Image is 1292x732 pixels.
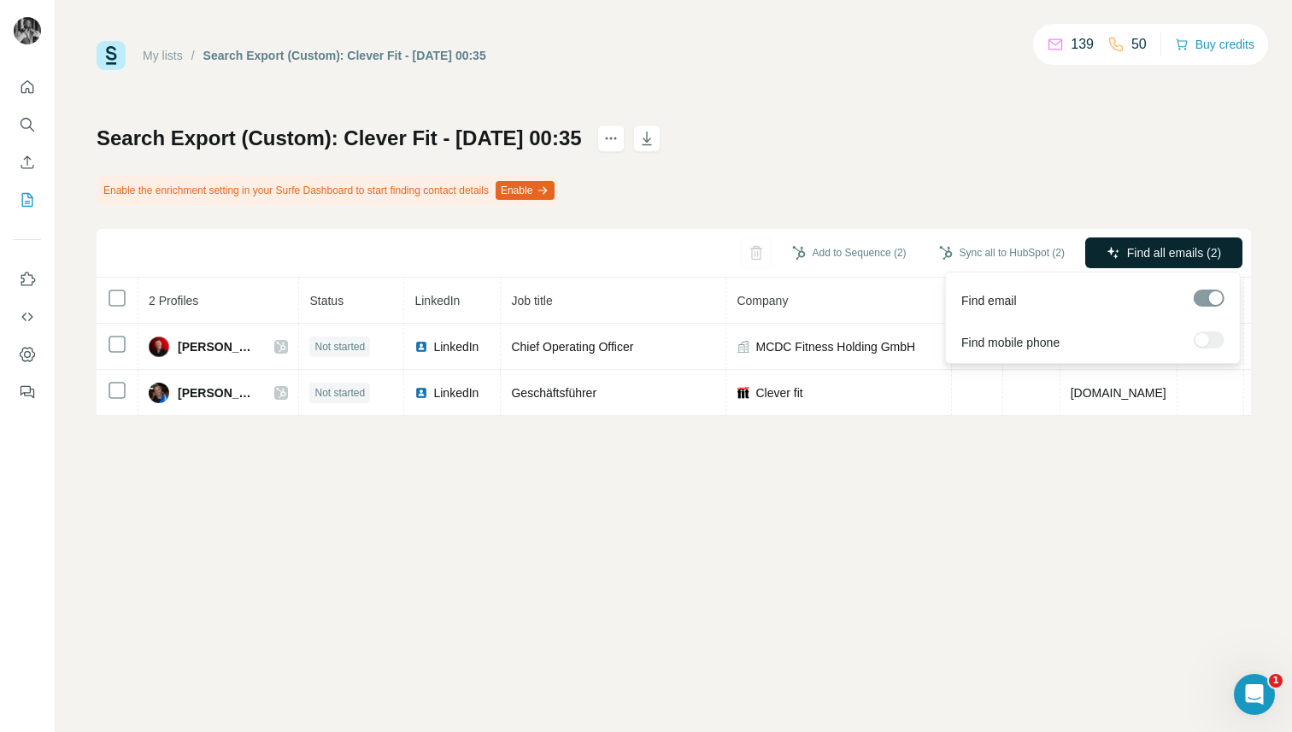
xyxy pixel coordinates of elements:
span: LinkedIn [433,338,479,355]
img: Avatar [149,383,169,403]
img: LinkedIn logo [414,386,428,400]
span: Geschäftsführer [511,386,596,400]
iframe: Intercom live chat [1234,674,1275,715]
span: Find email [961,292,1017,309]
span: LinkedIn [414,294,460,307]
button: Enrich CSV [14,147,41,178]
button: Add to Sequence (2) [780,240,919,266]
button: Buy credits [1175,32,1254,56]
button: Feedback [14,377,41,407]
button: Sync all to HubSpot (2) [927,240,1077,266]
button: Quick start [14,72,41,102]
img: Avatar [149,337,169,357]
img: LinkedIn logo [414,340,428,354]
li: / [191,47,195,64]
span: LinkedIn [433,384,479,401]
h1: Search Export (Custom): Clever Fit - [DATE] 00:35 [97,125,582,152]
p: 50 [1131,34,1147,55]
img: Avatar [14,17,41,44]
img: Surfe Logo [97,41,126,70]
span: Not started [314,385,365,401]
span: Company [737,294,788,307]
span: Clever fit [755,384,802,401]
span: Find mobile phone [961,334,1060,351]
button: actions [597,125,625,152]
button: Enable [496,181,555,200]
span: MCDC Fitness Holding GmbH [755,338,915,355]
button: Dashboard [14,339,41,370]
span: Find all emails (2) [1127,244,1221,261]
span: Job title [511,294,552,307]
span: 2 Profiles [149,294,198,307]
div: Enable the enrichment setting in your Surfe Dashboard to start finding contact details [97,176,558,205]
img: company-logo [737,386,750,400]
button: Search [14,109,41,140]
span: Chief Operating Officer [511,340,633,354]
span: Status [309,294,344,307]
div: Search Export (Custom): Clever Fit - [DATE] 00:35 [203,47,486,64]
p: 139 [1071,34,1094,55]
a: My lists [143,49,183,62]
button: Find all emails (2) [1085,237,1242,268]
button: My lists [14,184,41,215]
span: Not started [314,339,365,354]
span: 1 [1269,674,1283,688]
span: [PERSON_NAME] [178,384,257,401]
span: [PERSON_NAME] [178,338,257,355]
button: Use Surfe on LinkedIn [14,264,41,295]
button: Use Surfe API [14,302,41,332]
span: [DOMAIN_NAME] [1071,386,1166,400]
